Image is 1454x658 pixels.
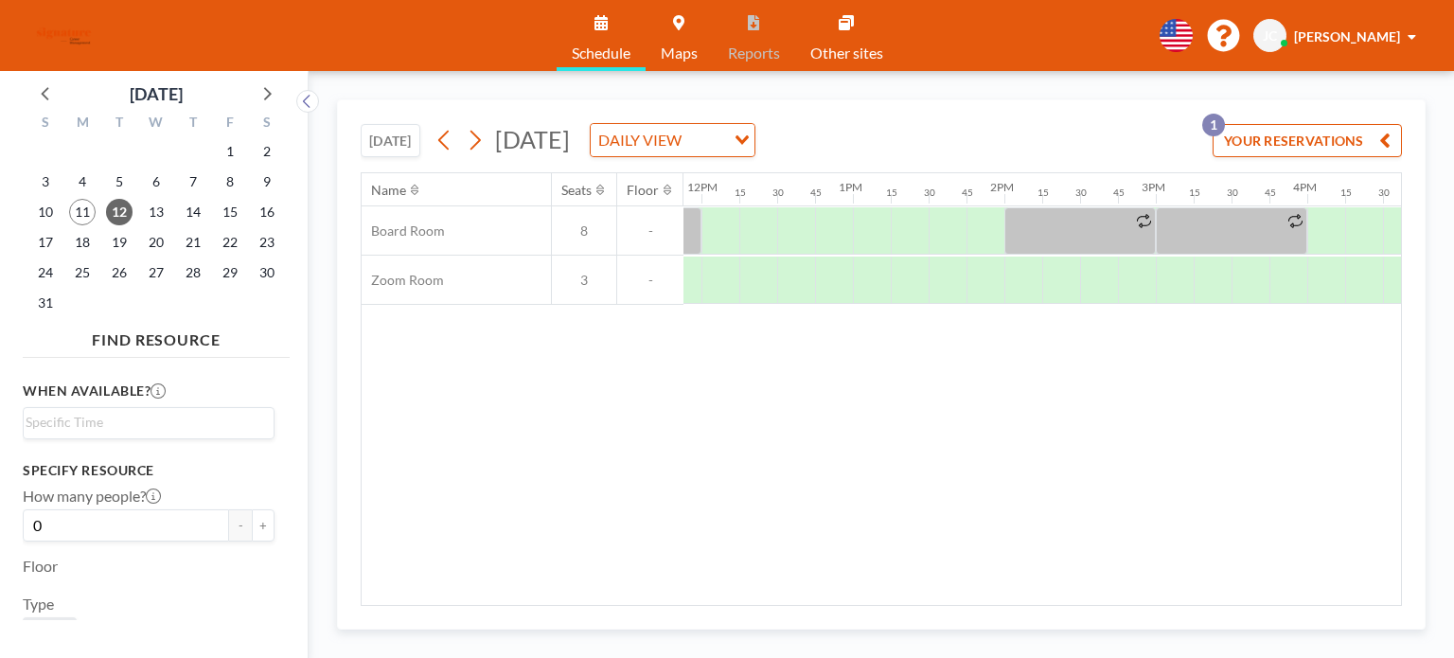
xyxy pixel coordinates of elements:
[687,180,718,194] div: 12PM
[217,259,243,286] span: Friday, August 29, 2025
[1142,180,1165,194] div: 3PM
[362,272,444,289] span: Zoom Room
[143,229,169,256] span: Wednesday, August 20, 2025
[772,187,784,199] div: 30
[962,187,973,199] div: 45
[361,124,420,157] button: [DATE]
[138,112,175,136] div: W
[23,557,58,576] label: Floor
[180,229,206,256] span: Thursday, August 21, 2025
[617,222,683,240] span: -
[143,169,169,195] span: Wednesday, August 6, 2025
[69,229,96,256] span: Monday, August 18, 2025
[810,45,883,61] span: Other sites
[886,187,897,199] div: 15
[1293,180,1317,194] div: 4PM
[371,182,406,199] div: Name
[495,125,570,153] span: [DATE]
[254,199,280,225] span: Saturday, August 16, 2025
[591,124,754,156] div: Search for option
[1227,187,1238,199] div: 30
[217,138,243,165] span: Friday, August 1, 2025
[254,169,280,195] span: Saturday, August 9, 2025
[1075,187,1087,199] div: 30
[572,45,630,61] span: Schedule
[106,229,133,256] span: Tuesday, August 19, 2025
[32,229,59,256] span: Sunday, August 17, 2025
[27,112,64,136] div: S
[69,199,96,225] span: Monday, August 11, 2025
[24,408,274,436] div: Search for option
[101,112,138,136] div: T
[143,199,169,225] span: Wednesday, August 13, 2025
[1113,187,1125,199] div: 45
[990,180,1014,194] div: 2PM
[130,80,183,107] div: [DATE]
[617,272,683,289] span: -
[180,199,206,225] span: Thursday, August 14, 2025
[728,45,780,61] span: Reports
[810,187,822,199] div: 45
[561,182,592,199] div: Seats
[180,259,206,286] span: Thursday, August 28, 2025
[924,187,935,199] div: 30
[217,169,243,195] span: Friday, August 8, 2025
[839,180,862,194] div: 1PM
[106,169,133,195] span: Tuesday, August 5, 2025
[180,169,206,195] span: Thursday, August 7, 2025
[69,169,96,195] span: Monday, August 4, 2025
[32,259,59,286] span: Sunday, August 24, 2025
[32,290,59,316] span: Sunday, August 31, 2025
[627,182,659,199] div: Floor
[23,487,161,506] label: How many people?
[1037,187,1049,199] div: 15
[248,112,285,136] div: S
[69,259,96,286] span: Monday, August 25, 2025
[1213,124,1402,157] button: YOUR RESERVATIONS1
[1265,187,1276,199] div: 45
[26,412,263,433] input: Search for option
[1378,187,1390,199] div: 30
[552,222,616,240] span: 8
[30,17,98,55] img: organization-logo
[1189,187,1200,199] div: 15
[64,112,101,136] div: M
[229,509,252,542] button: -
[217,199,243,225] span: Friday, August 15, 2025
[32,169,59,195] span: Sunday, August 3, 2025
[23,323,290,349] h4: FIND RESOURCE
[1263,27,1277,44] span: JC
[106,259,133,286] span: Tuesday, August 26, 2025
[687,128,723,152] input: Search for option
[1340,187,1352,199] div: 15
[661,45,698,61] span: Maps
[1294,28,1400,44] span: [PERSON_NAME]
[211,112,248,136] div: F
[254,138,280,165] span: Saturday, August 2, 2025
[23,462,275,479] h3: Specify resource
[23,595,54,614] label: Type
[362,222,445,240] span: Board Room
[735,187,746,199] div: 15
[594,128,685,152] span: DAILY VIEW
[252,509,275,542] button: +
[174,112,211,136] div: T
[254,259,280,286] span: Saturday, August 30, 2025
[143,259,169,286] span: Wednesday, August 27, 2025
[32,199,59,225] span: Sunday, August 10, 2025
[1202,114,1225,136] p: 1
[254,229,280,256] span: Saturday, August 23, 2025
[552,272,616,289] span: 3
[217,229,243,256] span: Friday, August 22, 2025
[106,199,133,225] span: Tuesday, August 12, 2025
